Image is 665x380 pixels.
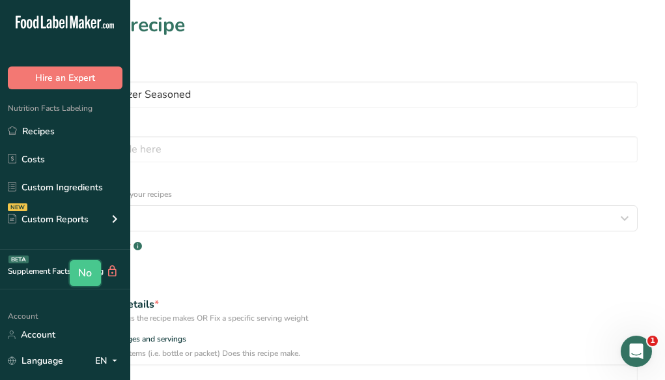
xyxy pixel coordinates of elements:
button: Seasoning [27,205,638,231]
div: BETA [8,256,29,263]
iframe: Intercom live chat [621,336,652,367]
p: Select a category to organize your recipes [27,188,638,200]
span: No [78,267,92,280]
div: Specify the number of servings the recipe makes OR Fix a specific serving weight [27,312,638,324]
label: Is your recipe liquid? [27,239,638,255]
div: Custom Reports [8,212,89,226]
span: 1 [647,336,658,346]
h1: Set up your recipe [21,10,644,40]
label: Recipe name [27,61,638,76]
div: NEW [8,203,27,211]
a: Language [8,349,63,372]
div: Define serving size details [27,297,638,312]
p: How many units of sealable items (i.e. bottle or packet) Does this recipe make. [27,347,638,359]
label: Recipe code [27,115,638,131]
label: Recipe Category? [27,173,638,200]
input: Type your recipe name here [27,81,638,108]
button: Hire an Expert [8,66,122,89]
div: EN [95,353,122,369]
input: Type your recipe code here [27,136,638,162]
